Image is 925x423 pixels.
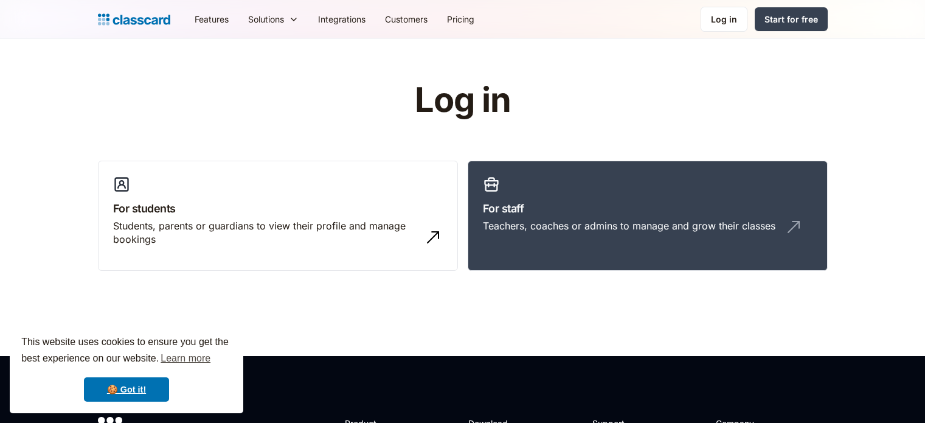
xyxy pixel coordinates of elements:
[711,13,737,26] div: Log in
[113,219,418,246] div: Students, parents or guardians to view their profile and manage bookings
[113,200,443,217] h3: For students
[468,161,828,271] a: For staffTeachers, coaches or admins to manage and grow their classes
[437,5,484,33] a: Pricing
[483,219,775,232] div: Teachers, coaches or admins to manage and grow their classes
[98,11,170,28] a: home
[185,5,238,33] a: Features
[701,7,747,32] a: Log in
[755,7,828,31] a: Start for free
[84,377,169,402] a: dismiss cookie message
[10,323,243,413] div: cookieconsent
[21,335,232,368] span: This website uses cookies to ensure you get the best experience on our website.
[159,349,212,368] a: learn more about cookies
[764,13,818,26] div: Start for free
[269,82,656,119] h1: Log in
[308,5,375,33] a: Integrations
[375,5,437,33] a: Customers
[483,200,812,217] h3: For staff
[98,161,458,271] a: For studentsStudents, parents or guardians to view their profile and manage bookings
[248,13,284,26] div: Solutions
[238,5,308,33] div: Solutions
